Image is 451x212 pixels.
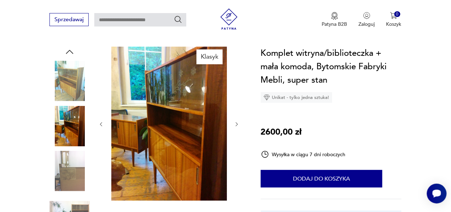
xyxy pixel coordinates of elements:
[197,49,223,64] div: Klasyk
[394,11,400,17] div: 0
[322,21,347,28] p: Patyna B2B
[390,12,397,19] img: Ikona koszyka
[427,184,447,204] iframe: Smartsupp widget button
[331,12,338,20] img: Ikona medalu
[322,12,347,28] a: Ikona medaluPatyna B2B
[218,8,240,30] img: Patyna - sklep z meblami i dekoracjami vintage
[49,106,90,146] img: Zdjęcie produktu Komplet witryna/biblioteczka + mała komoda, Bytomskie Fabryki Mebli, super stan
[49,13,89,26] button: Sprzedawaj
[261,170,382,188] button: Dodaj do koszyka
[261,125,302,139] p: 2600,00 zł
[386,12,402,28] button: 0Koszyk
[49,151,90,191] img: Zdjęcie produktu Komplet witryna/biblioteczka + mała komoda, Bytomskie Fabryki Mebli, super stan
[49,61,90,101] img: Zdjęcie produktu Komplet witryna/biblioteczka + mała komoda, Bytomskie Fabryki Mebli, super stan
[359,12,375,28] button: Zaloguj
[261,92,332,103] div: Unikat - tylko jedna sztuka!
[261,150,346,159] div: Wysyłka w ciągu 7 dni roboczych
[363,12,370,19] img: Ikonka użytkownika
[49,18,89,23] a: Sprzedawaj
[359,21,375,28] p: Zaloguj
[322,12,347,28] button: Patyna B2B
[111,47,227,201] img: Zdjęcie produktu Komplet witryna/biblioteczka + mała komoda, Bytomskie Fabryki Mebli, super stan
[261,47,402,87] h1: Komplet witryna/biblioteczka + mała komoda, Bytomskie Fabryki Mebli, super stan
[264,94,270,101] img: Ikona diamentu
[386,21,402,28] p: Koszyk
[174,15,182,24] button: Szukaj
